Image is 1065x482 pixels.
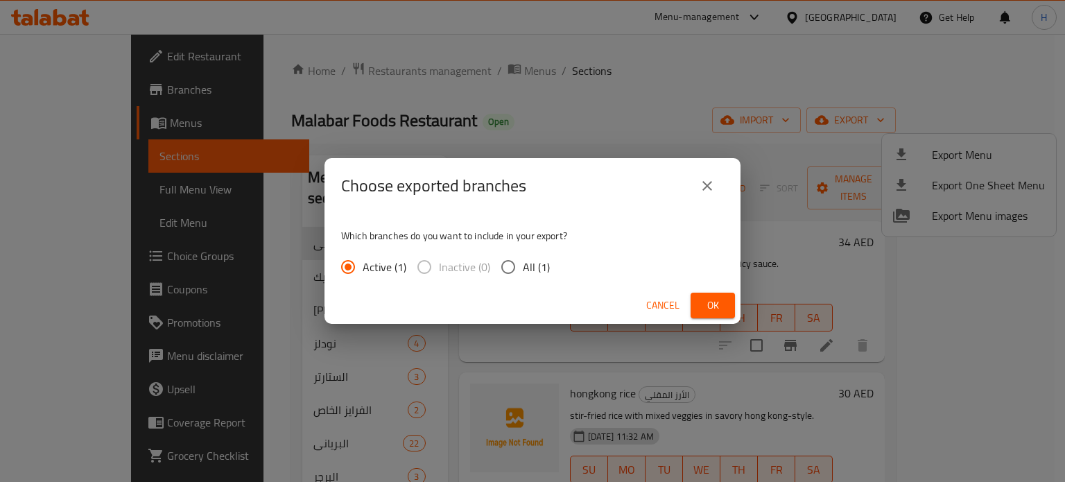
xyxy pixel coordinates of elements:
span: Ok [702,297,724,314]
h2: Choose exported branches [341,175,526,197]
button: close [691,169,724,203]
p: Which branches do you want to include in your export? [341,229,724,243]
span: Inactive (0) [439,259,490,275]
button: Ok [691,293,735,318]
button: Cancel [641,293,685,318]
span: All (1) [523,259,550,275]
span: Cancel [646,297,679,314]
span: Active (1) [363,259,406,275]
